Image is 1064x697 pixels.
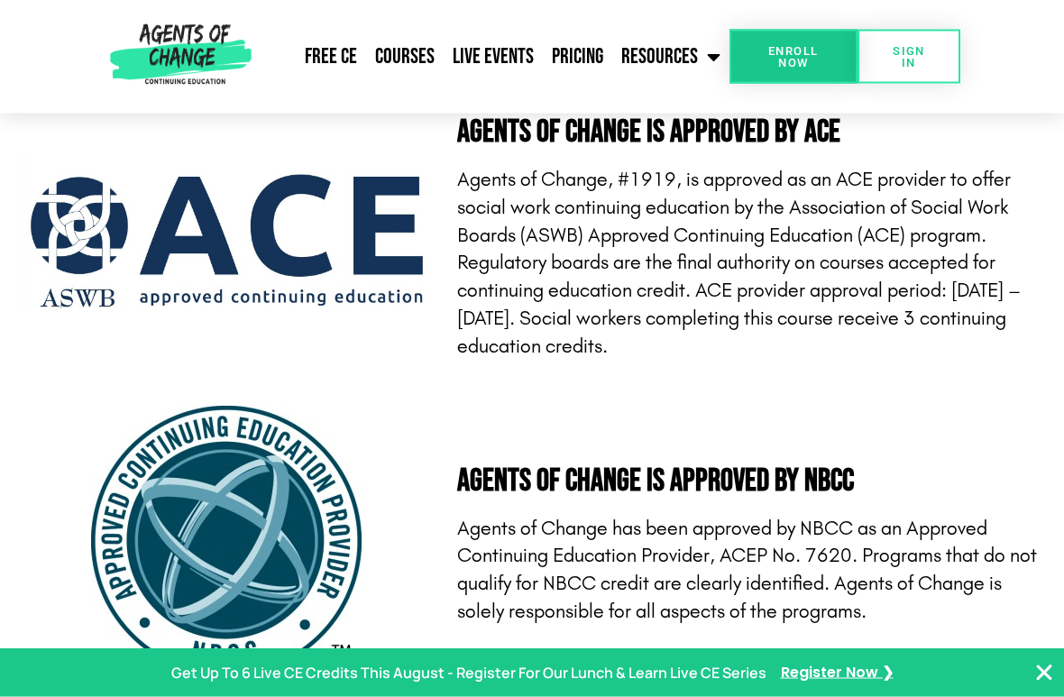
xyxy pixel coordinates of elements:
[781,660,894,686] a: Register Now ❯
[543,34,612,79] a: Pricing
[296,34,366,79] a: Free CE
[366,34,444,79] a: Courses
[612,34,729,79] a: Resources
[1033,662,1055,683] button: Close Banner
[457,466,1046,498] h4: Agents of Change is Approved by NBCC
[729,30,858,84] a: Enroll Now
[171,660,766,686] p: Get Up To 6 Live CE Credits This August - Register For Our Lunch & Learn Live CE Series
[457,117,1046,149] h4: Agents of Change is Approved by ACE
[444,34,543,79] a: Live Events
[858,30,960,84] a: SIGN IN
[886,45,931,69] span: SIGN IN
[457,167,1046,362] p: Agents of Change, #1919, is approved as an ACE provider to offer social work continuing education...
[258,34,729,79] nav: Menu
[457,516,1046,627] p: Agents of Change has been approved by NBCC as an Approved Continuing Education Provider, ACEP No....
[758,45,830,69] span: Enroll Now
